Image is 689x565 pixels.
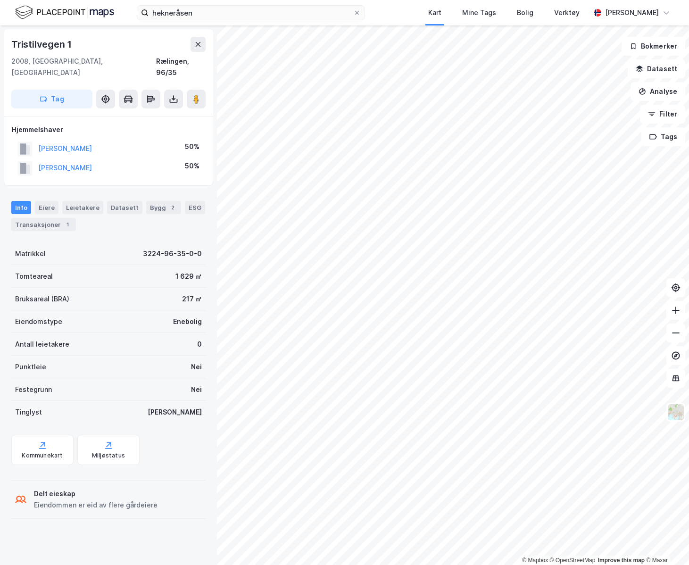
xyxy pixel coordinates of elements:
[11,90,92,108] button: Tag
[107,201,142,214] div: Datasett
[146,201,181,214] div: Bygg
[15,271,53,282] div: Tomteareal
[598,557,645,564] a: Improve this map
[63,220,72,229] div: 1
[149,6,353,20] input: Søk på adresse, matrikkel, gårdeiere, leietakere eller personer
[143,248,202,259] div: 3224-96-35-0-0
[11,201,31,214] div: Info
[640,105,685,124] button: Filter
[191,384,202,395] div: Nei
[631,82,685,101] button: Analyse
[35,201,58,214] div: Eiere
[34,488,158,499] div: Delt eieskap
[197,339,202,350] div: 0
[92,452,125,459] div: Miljøstatus
[15,293,69,305] div: Bruksareal (BRA)
[641,127,685,146] button: Tags
[168,203,177,212] div: 2
[622,37,685,56] button: Bokmerker
[462,7,496,18] div: Mine Tags
[522,557,548,564] a: Mapbox
[22,452,63,459] div: Kommunekart
[11,218,76,231] div: Transaksjoner
[554,7,580,18] div: Verktøy
[428,7,441,18] div: Kart
[148,407,202,418] div: [PERSON_NAME]
[517,7,533,18] div: Bolig
[62,201,103,214] div: Leietakere
[15,248,46,259] div: Matrikkel
[628,59,685,78] button: Datasett
[12,124,205,135] div: Hjemmelshaver
[185,141,199,152] div: 50%
[11,37,74,52] div: Tristilvegen 1
[156,56,206,78] div: Rælingen, 96/35
[175,271,202,282] div: 1 629 ㎡
[34,499,158,511] div: Eiendommen er eid av flere gårdeiere
[173,316,202,327] div: Enebolig
[185,160,199,172] div: 50%
[182,293,202,305] div: 217 ㎡
[15,4,114,21] img: logo.f888ab2527a4732fd821a326f86c7f29.svg
[15,407,42,418] div: Tinglyst
[11,56,156,78] div: 2008, [GEOGRAPHIC_DATA], [GEOGRAPHIC_DATA]
[15,361,46,373] div: Punktleie
[191,361,202,373] div: Nei
[605,7,659,18] div: [PERSON_NAME]
[642,520,689,565] iframe: Chat Widget
[550,557,596,564] a: OpenStreetMap
[15,384,52,395] div: Festegrunn
[15,339,69,350] div: Antall leietakere
[667,403,685,421] img: Z
[185,201,205,214] div: ESG
[15,316,62,327] div: Eiendomstype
